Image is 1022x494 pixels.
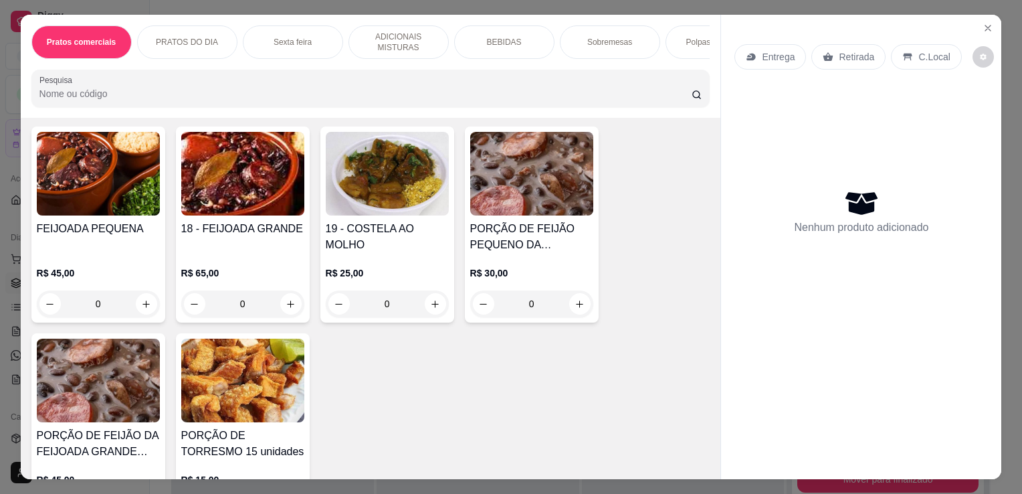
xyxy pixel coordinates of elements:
h4: FEIJOADA PEQUENA [37,221,160,237]
p: Pratos comerciais [47,37,116,48]
img: product-image [181,132,304,216]
p: Retirada [839,50,874,64]
p: Sobremesas [587,37,632,48]
button: decrease-product-quantity [973,46,994,68]
p: BEBIDAS [487,37,522,48]
p: ADICIONAIS MISTURAS [360,31,437,53]
img: product-image [470,132,593,216]
p: PRATOS DO DIA [156,37,218,48]
h4: 19 - COSTELA AO MOLHO [326,221,449,253]
p: Sexta feira [274,37,312,48]
p: Nenhum produto adicionado [794,220,928,236]
p: R$ 25,00 [326,266,449,280]
p: Polpas de sucos [686,37,745,48]
p: R$ 65,00 [181,266,304,280]
p: C.Local [918,50,950,64]
img: product-image [37,339,160,422]
p: Entrega [762,50,795,64]
img: product-image [326,132,449,216]
button: Close [977,17,999,39]
h4: 18 - FEIJOADA GRANDE [181,221,304,237]
h4: PORÇÃO DE FEIJÃO PEQUENO DA FEIJOADA COM OS PERTENCES DO FEIJÃO [470,221,593,253]
input: Pesquisa [39,87,692,100]
label: Pesquisa [39,74,77,86]
h4: PORÇÃO DE TORRESMO 15 unidades [181,428,304,460]
p: R$ 45,00 [37,473,160,487]
h4: PORÇÃO DE FEIJÃO DA FEIJOADA GRANDE COM OS PERTENCES DO FEIJÃO [37,428,160,460]
img: product-image [181,339,304,422]
p: R$ 30,00 [470,266,593,280]
p: R$ 15,00 [181,473,304,487]
p: R$ 45,00 [37,266,160,280]
img: product-image [37,132,160,216]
